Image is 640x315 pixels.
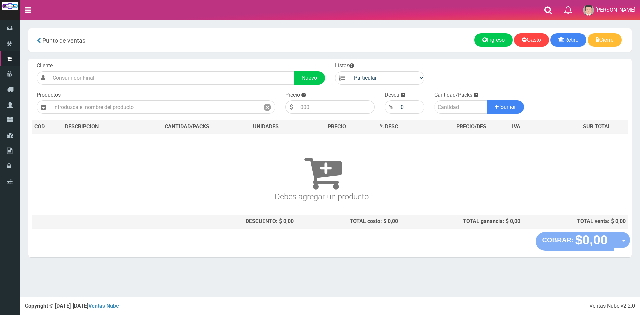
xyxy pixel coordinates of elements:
[588,33,622,47] a: Cierre
[62,120,138,134] th: DES
[25,303,119,309] strong: Copyright © [DATE]-[DATE]
[514,33,549,47] a: Gasto
[285,100,297,114] div: $
[526,218,626,225] div: TOTAL venta: $ 0,00
[75,123,99,130] span: CRIPCION
[595,7,635,13] span: [PERSON_NAME]
[37,91,61,99] label: Productos
[403,218,520,225] div: TOTAL ganancia: $ 0,00
[550,33,587,47] a: Retiro
[397,100,424,114] input: 000
[583,123,611,131] span: SUB TOTAL
[37,62,53,70] label: Cliente
[589,302,635,310] div: Ventas Nube v2.2.0
[542,236,574,244] strong: COBRAR:
[285,91,300,99] label: Precio
[42,37,85,44] span: Punto de ventas
[141,218,294,225] div: DESCUENTO: $ 0,00
[456,123,486,130] span: PRECIO/DES
[335,62,354,70] label: Listas
[236,120,296,134] th: UNIDADES
[297,100,375,114] input: 000
[536,232,615,251] button: COBRAR: $0,00
[500,104,516,110] span: Sumar
[512,123,520,130] span: IVA
[294,71,325,85] a: Nuevo
[385,100,397,114] div: %
[583,5,594,16] img: User Image
[487,100,524,114] button: Sumar
[34,143,611,201] h3: Debes agregar un producto.
[32,120,62,134] th: COD
[49,71,294,85] input: Consumidor Final
[474,33,513,47] a: Ingreso
[434,91,472,99] label: Cantidad/Packs
[299,218,398,225] div: TOTAL costo: $ 0,00
[575,233,608,247] strong: $0,00
[434,100,487,114] input: Cantidad
[2,2,18,10] img: Logo grande
[50,100,260,114] input: Introduzca el nombre del producto
[88,303,119,309] a: Ventas Nube
[380,123,398,130] span: % DESC
[385,91,399,99] label: Descu
[138,120,236,134] th: CANTIDAD/PACKS
[328,123,346,131] span: PRECIO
